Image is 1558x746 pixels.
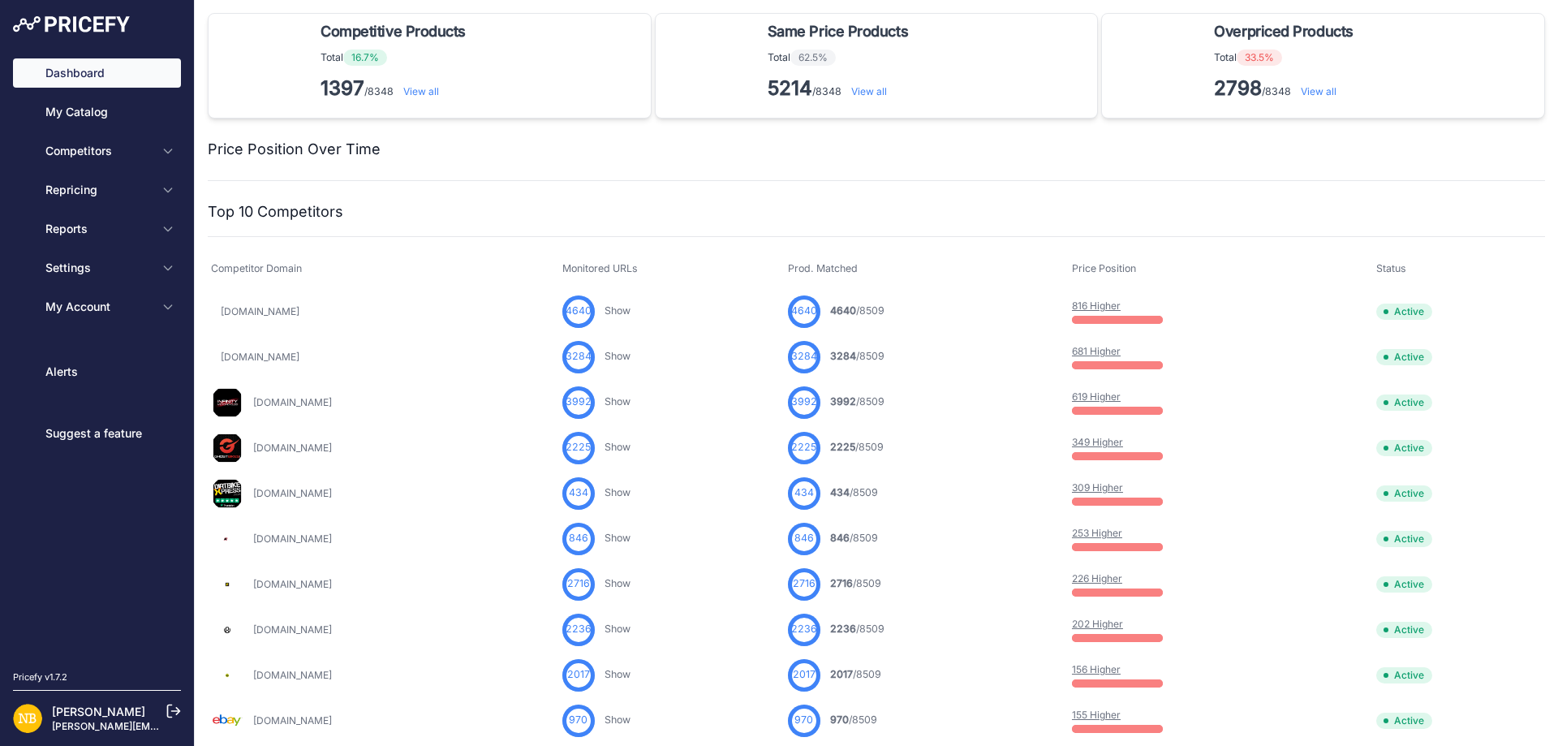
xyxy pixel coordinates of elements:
span: Active [1376,349,1432,365]
a: 970/8509 [830,714,877,726]
span: Active [1376,304,1432,320]
a: 619 Higher [1072,390,1121,403]
span: 2236 [830,623,856,635]
a: Alerts [13,357,181,386]
span: Settings [45,260,152,276]
a: [DOMAIN_NAME] [253,669,332,681]
span: 2017 [830,668,853,680]
a: Show [605,395,631,407]
span: 2716 [830,577,853,589]
span: My Account [45,299,152,315]
a: 2236/8509 [830,623,884,635]
span: 3284 [830,350,856,362]
button: Repricing [13,175,181,205]
span: 2236 [791,622,817,637]
p: Total [321,50,472,66]
span: 4640 [830,304,856,317]
a: 3284/8509 [830,350,884,362]
span: 2236 [566,622,592,637]
button: Settings [13,253,181,282]
a: [DOMAIN_NAME] [253,578,332,590]
a: 226 Higher [1072,572,1122,584]
a: [PERSON_NAME][EMAIL_ADDRESS][DOMAIN_NAME] [52,720,302,732]
span: Active [1376,576,1432,593]
a: View all [851,85,887,97]
span: 2225 [830,441,855,453]
span: 16.7% [343,50,387,66]
p: /8348 [321,75,472,101]
span: Competitors [45,143,152,159]
a: [PERSON_NAME] [52,705,145,718]
span: 3992 [566,395,592,410]
span: Overpriced Products [1214,20,1353,43]
span: Price Position [1072,262,1136,274]
a: 202 Higher [1072,618,1123,630]
span: 2225 [791,440,816,455]
a: Show [605,532,631,544]
span: Active [1376,713,1432,729]
span: Repricing [45,182,152,198]
span: Active [1376,667,1432,683]
a: [DOMAIN_NAME] [253,533,332,545]
a: [DOMAIN_NAME] [221,351,299,363]
a: 155 Higher [1072,709,1121,721]
span: 970 [569,713,587,728]
span: Active [1376,440,1432,456]
strong: 2798 [1214,76,1262,100]
a: 434/8509 [830,486,878,498]
strong: 5214 [768,76,812,100]
span: 2716 [793,576,816,592]
p: Total [768,50,915,66]
a: [DOMAIN_NAME] [221,305,299,317]
button: Competitors [13,136,181,166]
h2: Price Position Over Time [208,138,381,161]
span: Monitored URLs [562,262,638,274]
a: 2716/8509 [830,577,881,589]
a: [DOMAIN_NAME] [253,396,332,408]
a: My Catalog [13,97,181,127]
span: Active [1376,395,1432,411]
span: Status [1376,262,1406,274]
a: Show [605,668,631,680]
span: Reports [45,221,152,237]
p: Total [1214,50,1359,66]
a: Show [605,441,631,453]
span: 3284 [566,349,592,364]
a: View all [403,85,439,97]
a: Show [605,714,631,726]
span: 4640 [566,304,592,319]
span: Same Price Products [768,20,908,43]
span: 846 [569,531,588,546]
span: 434 [830,486,850,498]
span: 62.5% [790,50,836,66]
span: 846 [794,531,814,546]
a: Show [605,486,631,498]
button: My Account [13,292,181,321]
a: Show [605,350,631,362]
img: Pricefy Logo [13,16,130,32]
span: 970 [830,714,849,726]
span: 2017 [793,667,816,683]
span: 434 [794,485,814,501]
button: Reports [13,214,181,244]
span: 3992 [830,395,856,407]
span: 4640 [791,304,817,319]
nav: Sidebar [13,58,181,651]
span: 2225 [566,440,591,455]
span: 3992 [791,395,817,410]
a: 349 Higher [1072,436,1123,448]
span: 970 [794,713,813,728]
a: 3992/8509 [830,395,884,407]
p: /8348 [1214,75,1359,101]
a: 4640/8509 [830,304,884,317]
a: 2017/8509 [830,668,881,680]
span: 2017 [567,667,590,683]
span: Prod. Matched [788,262,858,274]
span: 2716 [567,576,590,592]
span: Active [1376,622,1432,638]
a: Dashboard [13,58,181,88]
span: Active [1376,485,1432,502]
a: [DOMAIN_NAME] [253,714,332,727]
a: Show [605,577,631,589]
a: 309 Higher [1072,481,1123,494]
